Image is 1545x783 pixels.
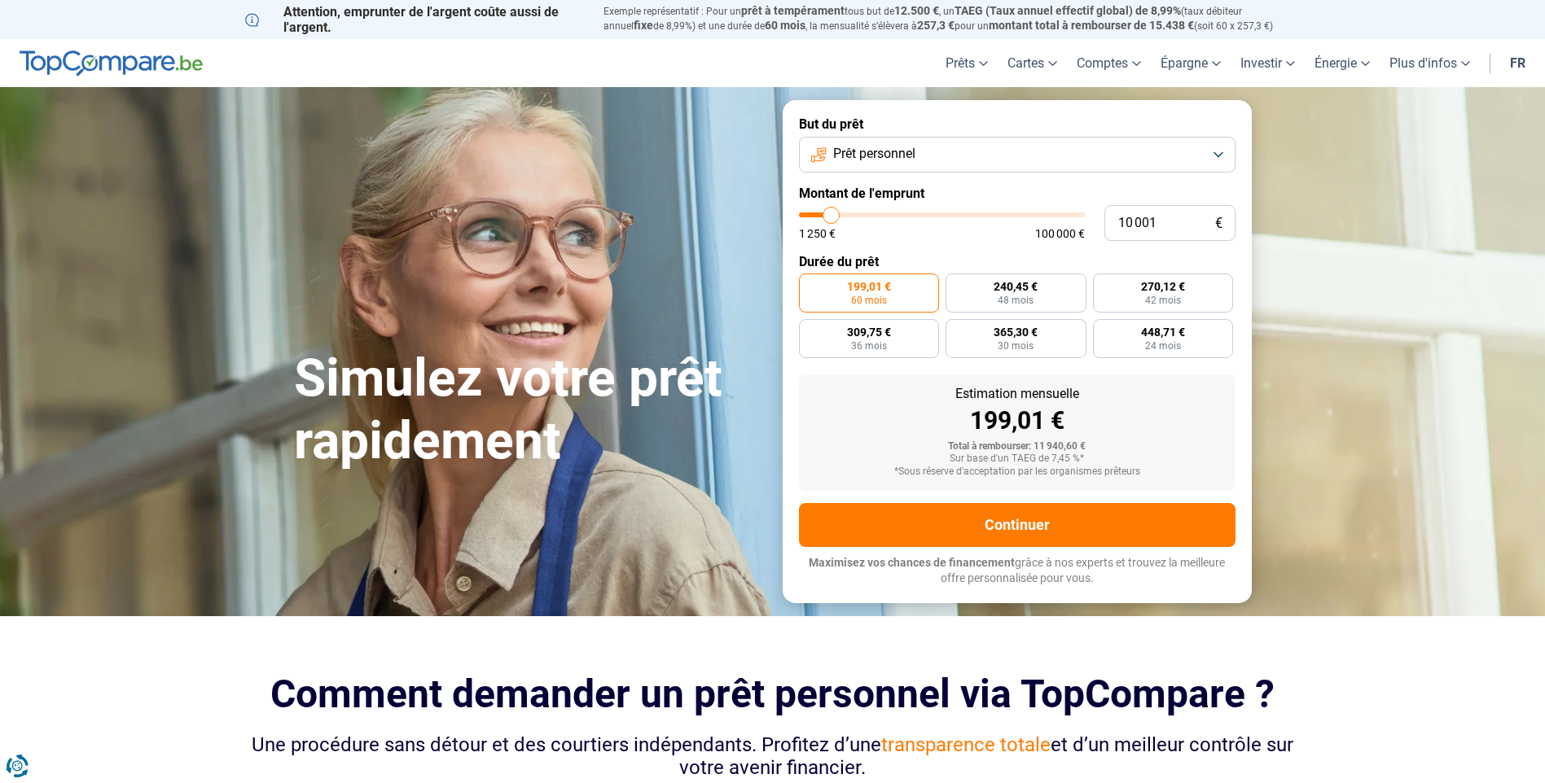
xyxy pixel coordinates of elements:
span: 448,71 € [1141,326,1185,338]
span: Prêt personnel [833,145,915,163]
a: Énergie [1305,39,1380,87]
span: 60 mois [765,19,805,32]
label: But du prêt [799,116,1236,132]
div: Une procédure sans détour et des courtiers indépendants. Profitez d’une et d’un meilleur contrôle... [245,733,1301,781]
span: € [1215,217,1222,230]
span: 42 mois [1145,295,1181,305]
p: grâce à nos experts et trouvez la meilleure offre personnalisée pour vous. [799,555,1236,587]
span: 30 mois [998,341,1034,351]
h1: Simulez votre prêt rapidement [294,348,763,473]
div: Total à rembourser: 11 940,60 € [812,441,1222,453]
div: Sur base d'un TAEG de 7,45 %* [812,453,1222,465]
a: fr [1500,39,1535,87]
span: 199,01 € [847,281,891,292]
span: 257,3 € [917,19,955,32]
p: Attention, emprunter de l'argent coûte aussi de l'argent. [245,4,584,35]
div: *Sous réserve d'acceptation par les organismes prêteurs [812,466,1222,478]
span: 365,30 € [994,326,1038,338]
span: 36 mois [851,341,887,351]
div: 199,01 € [812,409,1222,433]
span: 24 mois [1145,341,1181,351]
button: Prêt personnel [799,137,1236,173]
span: 1 250 € [799,228,836,239]
span: 12.500 € [894,4,939,17]
span: 309,75 € [847,326,891,338]
a: Comptes [1067,39,1151,87]
span: Maximisez vos chances de financement [809,556,1015,569]
a: Plus d'infos [1380,39,1480,87]
span: prêt à tempérament [741,4,845,17]
label: Montant de l'emprunt [799,186,1236,201]
span: TAEG (Taux annuel effectif global) de 8,99% [955,4,1181,17]
img: TopCompare [20,50,203,77]
a: Cartes [998,39,1067,87]
a: Épargne [1151,39,1231,87]
div: Estimation mensuelle [812,387,1222,400]
button: Continuer [799,503,1236,547]
a: Investir [1231,39,1305,87]
p: Exemple représentatif : Pour un tous but de , un (taux débiteur annuel de 8,99%) et une durée de ... [604,4,1301,33]
span: 270,12 € [1141,281,1185,292]
span: 240,45 € [994,281,1038,292]
span: montant total à rembourser de 15.438 € [989,19,1194,32]
h2: Comment demander un prêt personnel via TopCompare ? [245,671,1301,716]
span: transparence totale [881,733,1051,756]
span: 48 mois [998,295,1034,305]
a: Prêts [936,39,998,87]
span: 60 mois [851,295,887,305]
span: fixe [634,19,653,32]
span: 100 000 € [1035,228,1085,239]
label: Durée du prêt [799,254,1236,269]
